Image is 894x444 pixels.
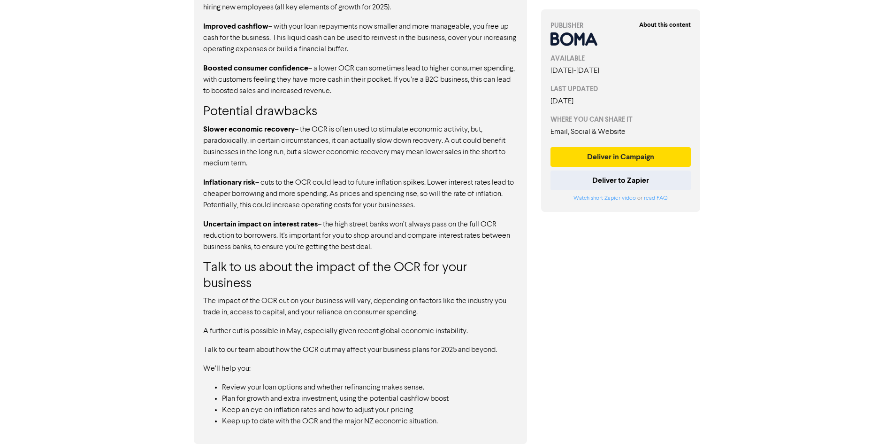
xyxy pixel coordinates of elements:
p: – the OCR is often used to stimulate economic activity, but, paradoxically, in certain circumstan... [203,124,518,169]
div: or [550,194,691,203]
a: Watch short Zapier video [573,195,636,201]
strong: Boosted consumer confidence [203,63,308,73]
strong: Slower economic recovery [203,125,295,134]
div: [DATE] [550,96,691,107]
div: Email, Social & Website [550,126,691,138]
button: Deliver in Campaign [550,147,691,167]
div: AVAILABLE [550,54,691,63]
button: Deliver to Zapier [550,171,691,190]
div: [DATE] - [DATE] [550,65,691,77]
strong: Inflationary risk [203,178,255,187]
a: read FAQ [644,195,667,201]
li: Keep up to date with the OCR and the major NZ economic situation. [222,416,518,427]
strong: Improved cashflow [203,22,268,31]
div: WHERE YOU CAN SHARE IT [550,115,691,125]
p: Talk to our team about how the OCR cut may affect your business plans for 2025 and beyond. [203,344,518,356]
h3: Talk to us about the impact of the OCR for your business [203,260,518,292]
iframe: Chat Widget [847,399,894,444]
li: Plan for growth and extra investment, using the potential cashflow boost [222,393,518,405]
p: – cuts to the OCR could lead to future inflation spikes. Lower interest rates lead to cheaper bor... [203,177,518,211]
p: – the high street banks won’t always pass on the full OCR reduction to borrowers. It's important ... [203,218,518,253]
p: – a lower OCR can sometimes lead to higher consumer spending, with customers feeling they have mo... [203,62,518,97]
h3: Potential drawbacks [203,104,518,120]
div: LAST UPDATED [550,84,691,94]
strong: Uncertain impact on interest rates [203,219,318,229]
strong: About this content [639,21,691,29]
div: PUBLISHER [550,21,691,31]
li: Keep an eye on inflation rates and how to adjust your pricing [222,405,518,416]
p: A further cut is possible in May, especially given recent global economic instability. [203,326,518,337]
p: We’ll help you: [203,363,518,374]
p: – with your loan repayments now smaller and more manageable, you free up cash for the business. T... [203,21,518,55]
p: The impact of the OCR cut on your business will vary, depending on factors like the industry you ... [203,296,518,318]
li: Review your loan options and whether refinancing makes sense. [222,382,518,393]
